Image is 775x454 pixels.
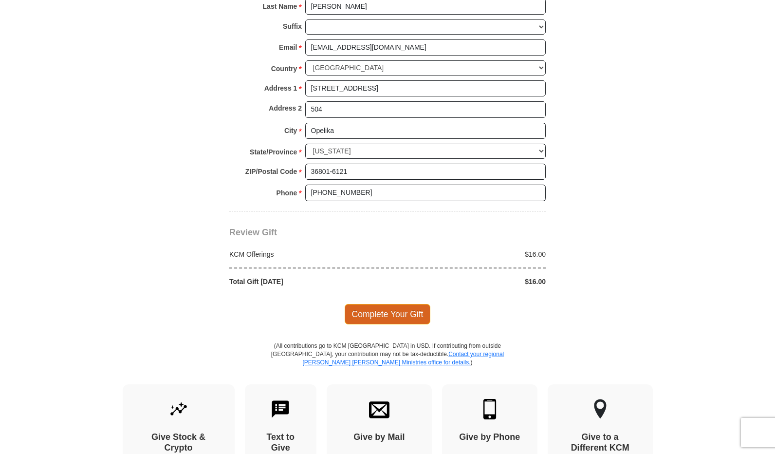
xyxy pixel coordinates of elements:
[224,277,388,286] div: Total Gift [DATE]
[345,304,431,324] span: Complete Your Gift
[262,432,300,453] h4: Text to Give
[270,399,291,419] img: text-to-give.svg
[168,399,189,419] img: give-by-stock.svg
[264,81,297,95] strong: Address 1
[271,342,504,384] p: (All contributions go to KCM [GEOGRAPHIC_DATA] in USD. If contributing from outside [GEOGRAPHIC_D...
[284,124,297,137] strong: City
[369,399,389,419] img: envelope.svg
[459,432,520,443] h4: Give by Phone
[344,432,415,443] h4: Give by Mail
[480,399,500,419] img: mobile.svg
[593,399,607,419] img: other-region
[245,165,297,178] strong: ZIP/Postal Code
[279,40,297,54] strong: Email
[140,432,218,453] h4: Give Stock & Crypto
[250,145,297,159] strong: State/Province
[224,249,388,259] div: KCM Offerings
[387,249,551,259] div: $16.00
[271,62,297,76] strong: Country
[387,277,551,286] div: $16.00
[269,101,302,115] strong: Address 2
[229,227,277,237] span: Review Gift
[277,186,297,200] strong: Phone
[283,19,302,33] strong: Suffix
